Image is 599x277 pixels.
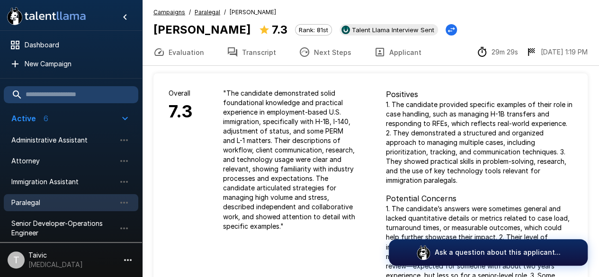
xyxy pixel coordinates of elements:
[416,245,431,260] img: logo_glasses@2x.png
[389,239,588,266] button: Ask a question about this applicant...
[386,193,573,204] p: Potential Concerns
[386,89,573,100] p: Positives
[153,23,251,36] b: [PERSON_NAME]
[435,248,561,257] p: Ask a question about this applicant...
[169,98,193,125] h6: 7.3
[541,47,588,57] p: [DATE] 1:19 PM
[363,39,433,65] button: Applicant
[295,26,331,34] span: Rank: 81st
[287,39,363,65] button: Next Steps
[341,26,350,34] img: ukg_logo.jpeg
[142,39,215,65] button: Evaluation
[223,89,356,231] p: " The candidate demonstrated solid foundational knowledge and practical experience in employment-...
[224,8,226,17] span: /
[348,26,438,34] span: Talent Llama Interview Sent
[386,100,573,185] p: 1. The candidate provided specific examples of their role in case handling, such as managing H-1B...
[153,9,185,16] u: Campaigns
[446,24,457,36] button: Change Stage
[492,47,518,57] p: 29m 29s
[169,89,193,98] p: Overall
[215,39,287,65] button: Transcript
[195,9,220,16] u: Paralegal
[340,24,438,36] div: View profile in UKG
[272,23,287,36] b: 7.3
[526,46,588,58] div: The date and time when the interview was completed
[189,8,191,17] span: /
[476,46,518,58] div: The time between starting and completing the interview
[230,8,276,17] span: [PERSON_NAME]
